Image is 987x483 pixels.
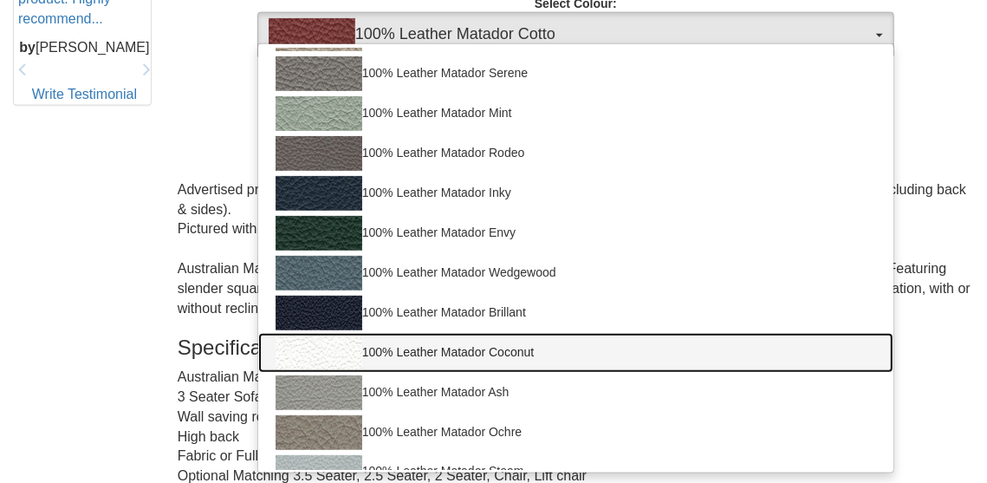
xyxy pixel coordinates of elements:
[276,216,362,251] img: 100% Leather Matador Envy
[276,296,362,330] img: 100% Leather Matador Brillant
[258,134,893,173] a: 100% Leather Matador Rodeo
[258,173,893,213] a: 100% Leather Matador Inky
[276,96,362,131] img: 100% Leather Matador Mint
[19,41,36,55] b: by
[258,373,893,413] a: 100% Leather Matador Ash
[32,87,137,101] a: Write Testimonial
[276,375,362,410] img: 100% Leather Matador Ash
[258,293,893,333] a: 100% Leather Matador Brillant
[258,253,893,293] a: 100% Leather Matador Wedgewood
[276,336,362,370] img: 100% Leather Matador Coconut
[276,256,362,290] img: 100% Leather Matador Wedgewood
[258,94,893,134] a: 100% Leather Matador Mint
[258,413,893,453] a: 100% Leather Matador Ochre
[276,136,362,171] img: 100% Leather Matador Rodeo
[18,39,151,59] p: [PERSON_NAME]
[258,333,893,373] a: 100% Leather Matador Coconut
[269,18,355,53] img: 100% Leather Matador Cotto
[276,176,362,211] img: 100% Leather Matador Inky
[276,56,362,91] img: 100% Leather Matador Serene
[178,336,974,359] h3: Specifications
[258,213,893,253] a: 100% Leather Matador Envy
[258,54,893,94] a: 100% Leather Matador Serene
[276,415,362,450] img: 100% Leather Matador Ochre
[257,12,894,59] button: 100% Leather Matador Cotto100% Leather Matador Cotto
[269,18,872,53] span: 100% Leather Matador Cotto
